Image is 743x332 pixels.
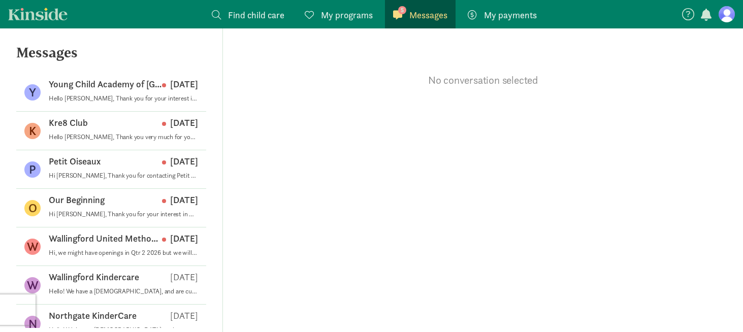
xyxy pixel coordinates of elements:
[484,8,537,22] span: My payments
[49,210,198,218] p: Hi [PERSON_NAME], Thank you for your interest in Our Beginning School as a potential partner in y...
[49,287,198,295] p: Hello! We have a [DEMOGRAPHIC_DATA], and are currently exploring childcare options for next year....
[8,8,68,20] a: Kinside
[228,8,284,22] span: Find child care
[24,277,41,293] figure: W
[409,8,447,22] span: Messages
[49,271,139,283] p: Wallingford Kindercare
[162,78,198,90] p: [DATE]
[162,233,198,245] p: [DATE]
[49,155,101,168] p: Petit Oiseaux
[49,78,162,90] p: Young Child Academy of [GEOGRAPHIC_DATA]
[321,8,373,22] span: My programs
[398,6,406,14] span: 5
[49,94,198,103] p: Hello [PERSON_NAME], Thank you for your interest in our center, [GEOGRAPHIC_DATA]. I would be hap...
[162,117,198,129] p: [DATE]
[24,239,41,255] figure: W
[24,84,41,101] figure: Y
[170,271,198,283] p: [DATE]
[49,249,198,257] p: Hi, we might have openings in Qtr 2 2026 but we will draw from the families on our waitlist who w...
[49,133,198,141] p: Hello [PERSON_NAME], Thank you very much for your interest in the Kre8 Club. We are currently ful...
[24,123,41,139] figure: K
[49,310,137,322] p: Northgate KinderCare
[24,161,41,178] figure: P
[49,194,105,206] p: Our Beginning
[170,310,198,322] p: [DATE]
[162,155,198,168] p: [DATE]
[162,194,198,206] p: [DATE]
[49,117,88,129] p: Kre8 Club
[49,172,198,180] p: Hi [PERSON_NAME], Thank you for contacting Petit Oiseaux! Yes absolutely, we will have an opening...
[24,200,41,216] figure: O
[49,233,162,245] p: Wallingford United Methodist Childcare Center
[223,73,743,87] p: No conversation selected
